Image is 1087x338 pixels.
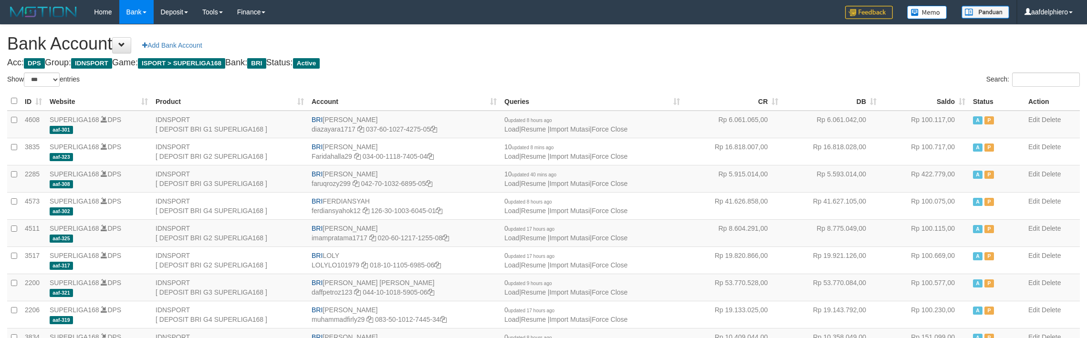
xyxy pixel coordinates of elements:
[521,153,546,160] a: Resume
[152,92,308,111] th: Product: activate to sort column ascending
[50,289,73,297] span: aaf-321
[1042,197,1061,205] a: Delete
[521,180,546,187] a: Resume
[21,274,46,301] td: 2200
[973,307,982,315] span: Active
[782,192,880,219] td: Rp 41.627.105,00
[363,207,369,215] a: Copy ferdiansyahok12 to clipboard
[7,34,1080,53] h1: Bank Account
[973,198,982,206] span: Active
[442,234,449,242] a: Copy 020601217125508 to clipboard
[312,261,359,269] a: LOLYLO101979
[50,116,99,123] a: SUPERLIGA168
[504,207,519,215] a: Load
[880,301,969,328] td: Rp 100.230,00
[1028,252,1040,259] a: Edit
[353,180,359,187] a: Copy faruqrozy299 to clipboard
[782,165,880,192] td: Rp 5.593.014,00
[504,279,552,287] span: 0
[1042,116,1061,123] a: Delete
[508,308,554,313] span: updated 17 hours ago
[21,246,46,274] td: 3517
[508,254,554,259] span: updated 17 hours ago
[308,301,501,328] td: [PERSON_NAME] 083-50-1012-7445-34
[369,234,376,242] a: Copy imampratama1717 to clipboard
[521,316,546,323] a: Resume
[50,306,99,314] a: SUPERLIGA168
[1042,170,1061,178] a: Delete
[508,118,552,123] span: updated 8 hours ago
[592,261,627,269] a: Force Close
[973,225,982,233] span: Active
[46,165,152,192] td: DPS
[782,219,880,246] td: Rp 8.775.049,00
[782,138,880,165] td: Rp 16.818.028,00
[1028,143,1040,151] a: Edit
[684,111,782,138] td: Rp 6.061.065,00
[973,116,982,124] span: Active
[504,306,627,323] span: | | |
[592,153,627,160] a: Force Close
[504,252,627,269] span: | | |
[21,92,46,111] th: ID: activate to sort column ascending
[986,72,1080,87] label: Search:
[1028,170,1040,178] a: Edit
[7,72,80,87] label: Show entries
[46,192,152,219] td: DPS
[440,316,447,323] a: Copy 083501012744534 to clipboard
[549,153,590,160] a: Import Mutasi
[312,180,351,187] a: faruqrozy299
[549,288,590,296] a: Import Mutasi
[504,197,627,215] span: | | |
[549,261,590,269] a: Import Mutasi
[152,138,308,165] td: IDNSPORT [ DEPOSIT BRI G2 SUPERLIGA168 ]
[21,111,46,138] td: 4608
[1042,225,1061,232] a: Delete
[361,261,368,269] a: Copy LOLYLO101979 to clipboard
[973,143,982,152] span: Active
[684,246,782,274] td: Rp 19.820.866,00
[684,219,782,246] td: Rp 8.604.291,00
[312,170,323,178] span: BRI
[1042,306,1061,314] a: Delete
[426,180,432,187] a: Copy 042701032689505 to clipboard
[436,207,442,215] a: Copy 126301003604501 to clipboard
[312,234,367,242] a: imampratama1717
[50,197,99,205] a: SUPERLIGA168
[312,306,323,314] span: BRI
[684,192,782,219] td: Rp 41.626.858,00
[152,301,308,328] td: IDNSPORT [ DEPOSIT BRI G4 SUPERLIGA168 ]
[50,153,73,161] span: aaf-323
[962,6,1009,19] img: panduan.png
[308,246,501,274] td: LOLY 018-10-1105-6985-06
[684,165,782,192] td: Rp 5.915.014,00
[782,274,880,301] td: Rp 53.770.084,00
[504,288,519,296] a: Load
[984,171,994,179] span: Paused
[136,37,208,53] a: Add Bank Account
[782,92,880,111] th: DB: activate to sort column ascending
[357,125,364,133] a: Copy diazayara1717 to clipboard
[312,225,323,232] span: BRI
[1042,279,1061,287] a: Delete
[973,252,982,260] span: Active
[592,207,627,215] a: Force Close
[50,180,73,188] span: aaf-308
[50,225,99,232] a: SUPERLIGA168
[504,180,519,187] a: Load
[308,138,501,165] td: [PERSON_NAME] 034-00-1118-7405-04
[880,138,969,165] td: Rp 100.717,00
[504,234,519,242] a: Load
[50,235,73,243] span: aaf-325
[504,306,554,314] span: 0
[50,170,99,178] a: SUPERLIGA168
[1042,143,1061,151] a: Delete
[684,138,782,165] td: Rp 16.818.007,00
[504,225,554,232] span: 0
[312,116,323,123] span: BRI
[308,165,501,192] td: [PERSON_NAME] 042-70-1032-6895-05
[21,138,46,165] td: 3835
[684,274,782,301] td: Rp 53.770.528,00
[427,153,434,160] a: Copy 034001118740504 to clipboard
[969,92,1024,111] th: Status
